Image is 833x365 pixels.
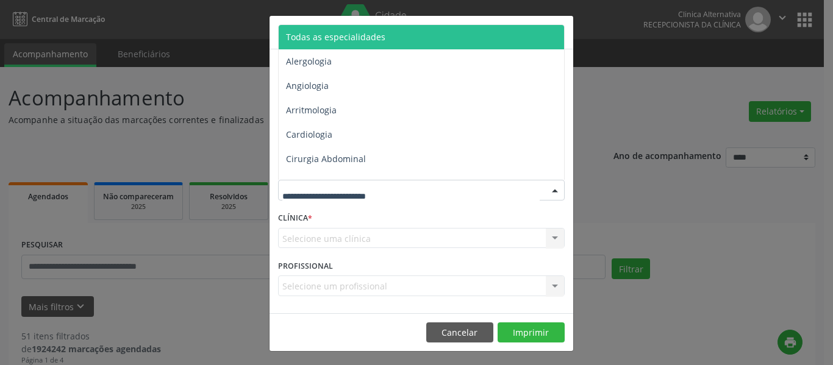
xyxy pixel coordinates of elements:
span: Cardiologia [286,129,332,140]
span: Todas as especialidades [286,31,385,43]
label: CLÍNICA [278,209,312,228]
button: Cancelar [426,322,493,343]
h5: Relatório de agendamentos [278,24,418,40]
button: Imprimir [498,322,565,343]
span: Alergologia [286,55,332,67]
span: Angiologia [286,80,329,91]
span: Arritmologia [286,104,337,116]
label: PROFISSIONAL [278,257,333,275]
button: Close [549,16,573,46]
span: Cirurgia Abdominal [286,153,366,165]
span: Cirurgia Bariatrica [286,177,361,189]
